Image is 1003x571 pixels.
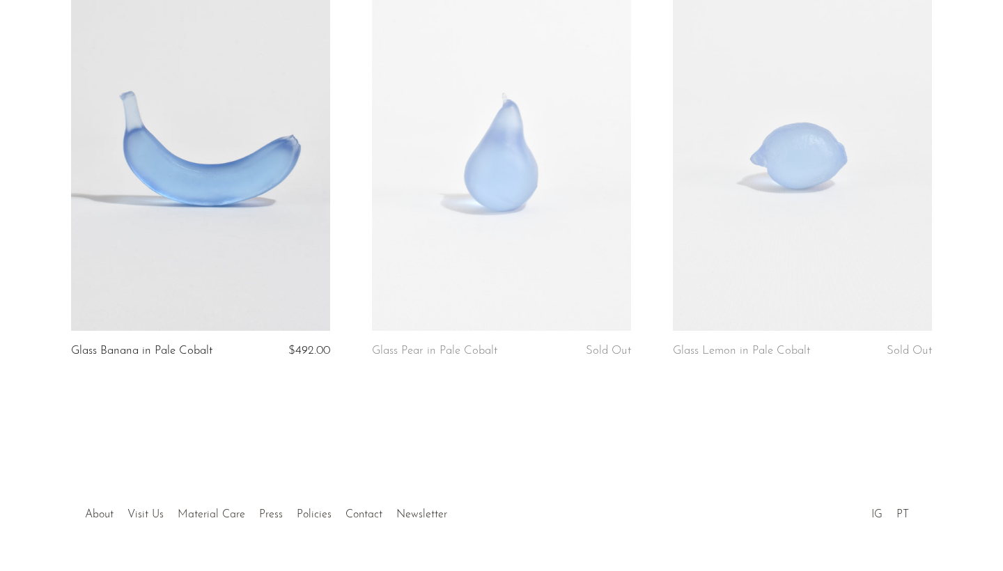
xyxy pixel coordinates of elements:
span: Sold Out [887,345,932,357]
a: Glass Lemon in Pale Cobalt [673,345,810,357]
a: Glass Banana in Pale Cobalt [71,345,212,357]
a: Material Care [178,509,245,520]
a: Policies [297,509,332,520]
span: Sold Out [586,345,631,357]
a: PT [896,509,909,520]
a: Press [259,509,283,520]
a: Contact [345,509,382,520]
span: $492.00 [288,345,330,357]
a: Visit Us [127,509,164,520]
ul: Social Medias [864,498,916,524]
a: About [85,509,114,520]
a: IG [871,509,883,520]
a: Glass Pear in Pale Cobalt [372,345,497,357]
ul: Quick links [78,498,454,524]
